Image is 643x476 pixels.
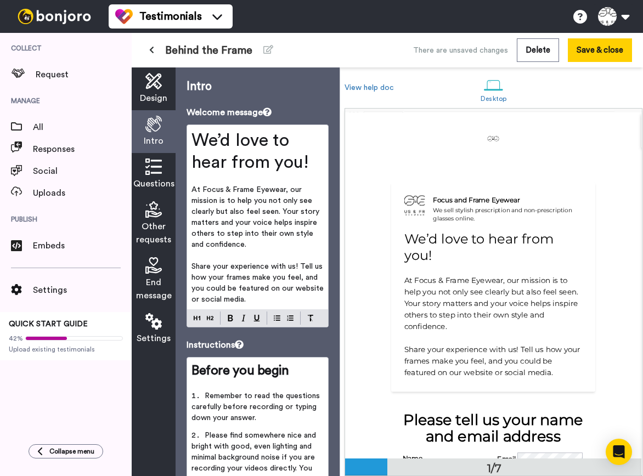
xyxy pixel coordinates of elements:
img: bold-mark.svg [228,315,233,321]
img: bulleted-block.svg [274,314,280,322]
div: There are unsaved changes [413,45,508,56]
span: Remember to read the questions carefully before recording or typing down your answer. [191,392,322,422]
span: Other requests [136,220,171,246]
span: All [33,121,132,134]
p: Intro [187,78,329,95]
span: Questions [133,177,174,190]
img: numbered-block.svg [287,314,294,322]
span: At Focus & Frame Eyewear, our mission is to help you not only see clearly but also feel seen. You... [404,276,580,332]
span: Share your experience with us! Tell us how your frames make you feel, and you could be featured o... [404,345,583,378]
span: Before you begin [191,364,289,377]
span: Design [140,92,167,105]
span: Collapse menu [49,447,94,456]
div: Desktop [481,95,506,103]
span: We’d love to hear from you! [404,231,557,263]
span: Upload existing testimonials [9,345,123,354]
div: We sell stylish prescription and non-prescription glasses online. [433,206,582,223]
img: clear-format.svg [307,315,314,321]
span: Responses [33,143,132,156]
button: Save & close [568,38,632,62]
label: Email [497,454,516,464]
span: We’d love to hear from you! [191,132,309,171]
img: italic-mark.svg [241,315,246,321]
button: Delete [517,38,559,62]
span: End message [136,276,172,302]
div: Focus and Frame Eyewear [433,195,582,205]
span: Uploads [33,186,132,200]
img: bj-logo-header-white.svg [13,9,95,24]
img: heading-one-block.svg [194,314,200,322]
span: Behind the Frame [165,43,252,58]
span: Share your experience with us! Tell us how your frames make you feel, and you could be featured o... [191,263,326,303]
p: Instructions [187,338,329,352]
div: 1/7 [468,461,521,476]
p: Welcome message [187,106,329,119]
img: We sell stylish prescription and non-prescription glasses online. [404,195,425,216]
span: 42% [9,334,23,343]
a: View help doc [345,84,394,92]
img: a1c2a9e6-8265-4944-97cc-1c98f19644cb [484,130,502,148]
label: Name [403,454,423,464]
button: Collapse menu [29,444,103,458]
span: Request [36,68,132,81]
a: Desktop [475,70,512,108]
span: Embeds [33,239,132,252]
div: Open Intercom Messenger [606,439,632,465]
span: Testimonials [139,9,202,24]
div: Please tell us your name and email address [403,412,584,445]
img: underline-mark.svg [253,315,260,321]
span: At Focus & Frame Eyewear, our mission is to help you not only see clearly but also feel seen. You... [191,186,321,248]
span: Social [33,165,132,178]
span: Settings [137,332,171,345]
img: heading-two-block.svg [207,314,213,322]
img: tm-color.svg [115,8,133,25]
span: Settings [33,284,132,297]
span: Intro [144,134,163,148]
span: QUICK START GUIDE [9,320,88,328]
